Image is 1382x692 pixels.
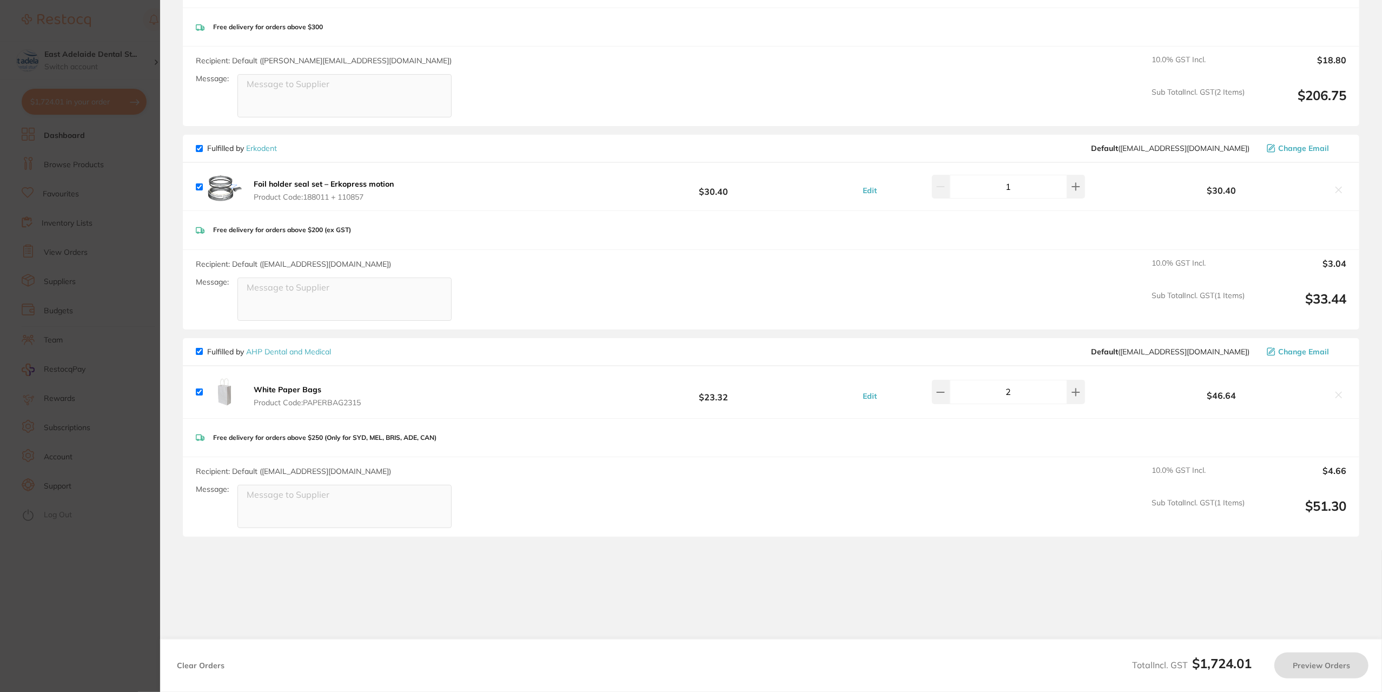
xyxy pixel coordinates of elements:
label: Message: [196,485,229,494]
span: Sub Total Incl. GST ( 1 Items) [1152,498,1245,528]
button: Change Email [1264,347,1346,357]
button: Clear Orders [174,653,228,678]
span: Recipient: Default ( [EMAIL_ADDRESS][DOMAIN_NAME] ) [196,466,391,476]
span: Total Incl. GST [1132,660,1252,670]
span: Change Email [1278,347,1329,356]
img: d3oxM2Ixcw [207,375,242,410]
span: orders@ahpdentalmedical.com.au [1091,347,1249,356]
output: $4.66 [1253,466,1346,490]
p: Free delivery for orders above $200 (ex GST) [213,226,351,234]
output: $33.44 [1253,291,1346,321]
span: Change Email [1278,144,1329,153]
span: 10.0 % GST Incl. [1152,55,1245,79]
button: Edit [859,391,880,401]
b: $23.32 [598,382,828,402]
label: Message: [196,278,229,287]
span: support@erkodent.com.au [1091,144,1249,153]
span: Product Code: PAPERBAG2315 [254,398,361,407]
b: $46.64 [1116,391,1327,400]
span: Product Code: 188011 + 110857 [254,193,394,201]
span: Sub Total Incl. GST ( 1 Items) [1152,291,1245,321]
span: Sub Total Incl. GST ( 2 Items) [1152,88,1245,117]
span: 10.0 % GST Incl. [1152,466,1245,490]
p: Free delivery for orders above $250 (Only for SYD, MEL, BRIS, ADE, CAN) [213,434,437,441]
img: em01MmU3cg [207,172,242,202]
button: Change Email [1264,143,1346,153]
button: Foil holder seal set – Erkopress motion Product Code:188011 + 110857 [250,179,397,202]
b: $1,724.01 [1192,655,1252,671]
span: 10.0 % GST Incl. [1152,259,1245,282]
b: Default [1091,143,1118,153]
output: $18.80 [1253,55,1346,79]
label: Message: [196,74,229,83]
output: $51.30 [1253,498,1346,528]
button: White Paper Bags Product Code:PAPERBAG2315 [250,385,364,407]
button: Edit [859,186,880,195]
span: Recipient: Default ( [PERSON_NAME][EMAIL_ADDRESS][DOMAIN_NAME] ) [196,56,452,65]
b: White Paper Bags [254,385,321,394]
b: $30.40 [598,177,828,197]
span: Recipient: Default ( [EMAIL_ADDRESS][DOMAIN_NAME] ) [196,259,391,269]
b: Default [1091,347,1118,357]
a: Erkodent [246,143,277,153]
b: $30.40 [1116,186,1327,195]
output: $206.75 [1253,88,1346,117]
p: Free delivery for orders above $300 [213,23,323,31]
p: Fulfilled by [207,347,331,356]
p: Fulfilled by [207,144,277,153]
output: $3.04 [1253,259,1346,282]
button: Preview Orders [1274,653,1368,678]
b: Foil holder seal set – Erkopress motion [254,179,394,189]
a: AHP Dental and Medical [246,347,331,357]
